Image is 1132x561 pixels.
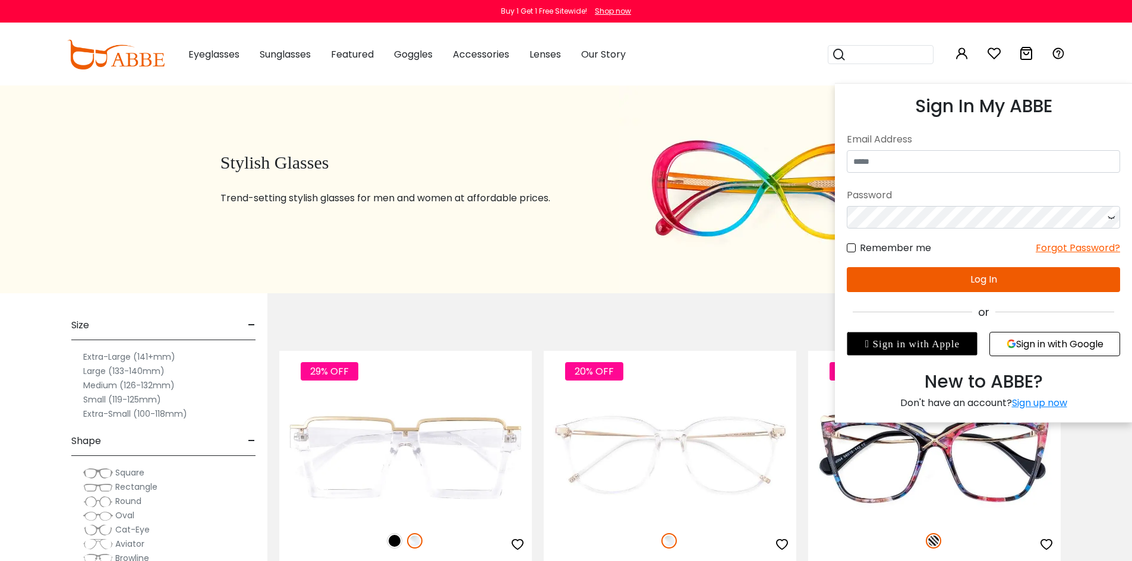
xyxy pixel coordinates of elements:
[83,538,113,550] img: Aviator.png
[115,467,144,478] span: Square
[847,129,1120,150] div: Email Address
[83,392,161,407] label: Small (119-125mm)
[115,524,150,535] span: Cat-Eye
[387,533,402,549] img: Black
[529,47,561,61] span: Lenses
[589,6,631,16] a: Shop now
[67,40,165,69] img: abbeglasses.com
[83,467,113,479] img: Square.png
[248,427,256,455] span: -
[453,47,509,61] span: Accessories
[331,47,374,61] span: Featured
[1012,396,1067,410] a: Sign up now
[115,481,157,493] span: Rectangle
[847,395,1120,410] div: Don't have an account?
[115,538,144,550] span: Aviator
[989,332,1120,356] button: Sign in with Google
[260,47,311,61] span: Sunglasses
[847,304,1120,320] div: or
[301,362,358,381] span: 29% OFF
[847,267,1120,292] button: Log In
[220,191,589,205] p: Trend-setting stylish glasses for men and women at affordable prices.
[83,524,113,536] img: Cat-Eye.png
[581,47,626,61] span: Our Story
[501,6,587,17] div: Buy 1 Get 1 Free Sitewide!
[83,510,113,522] img: Oval.png
[619,85,921,293] img: stylish glasses
[83,378,175,392] label: Medium (126-132mm)
[71,427,101,455] span: Shape
[394,47,433,61] span: Goggles
[83,350,175,364] label: Extra-Large (141+mm)
[847,332,978,356] div: Sign in with Apple
[115,495,141,507] span: Round
[71,311,89,340] span: Size
[926,533,941,549] img: Pattern
[115,509,134,521] span: Oval
[847,240,931,255] label: Remember me
[565,362,623,381] span: 20% OFF
[279,394,532,520] img: Fclear Umbel - Plastic ,Universal Bridge Fit
[661,533,677,549] img: Clear
[407,533,422,549] img: Clear
[220,152,589,173] h1: Stylish Glasses
[847,96,1120,117] h3: Sign In My ABBE
[830,362,888,381] span: 66% OFF
[1036,240,1120,255] div: Forgot Password?
[83,364,165,378] label: Large (133-140mm)
[83,496,113,508] img: Round.png
[544,394,796,520] img: Fclear Girt - TR ,Universal Bridge Fit
[847,368,1120,395] div: New to ABBE?
[188,47,239,61] span: Eyeglasses
[83,481,113,493] img: Rectangle.png
[808,394,1061,520] img: Pattern Mead - Acetate,Metal ,Universal Bridge Fit
[248,311,256,340] span: -
[847,185,1120,206] div: Password
[83,407,187,421] label: Extra-Small (100-118mm)
[595,6,631,17] div: Shop now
